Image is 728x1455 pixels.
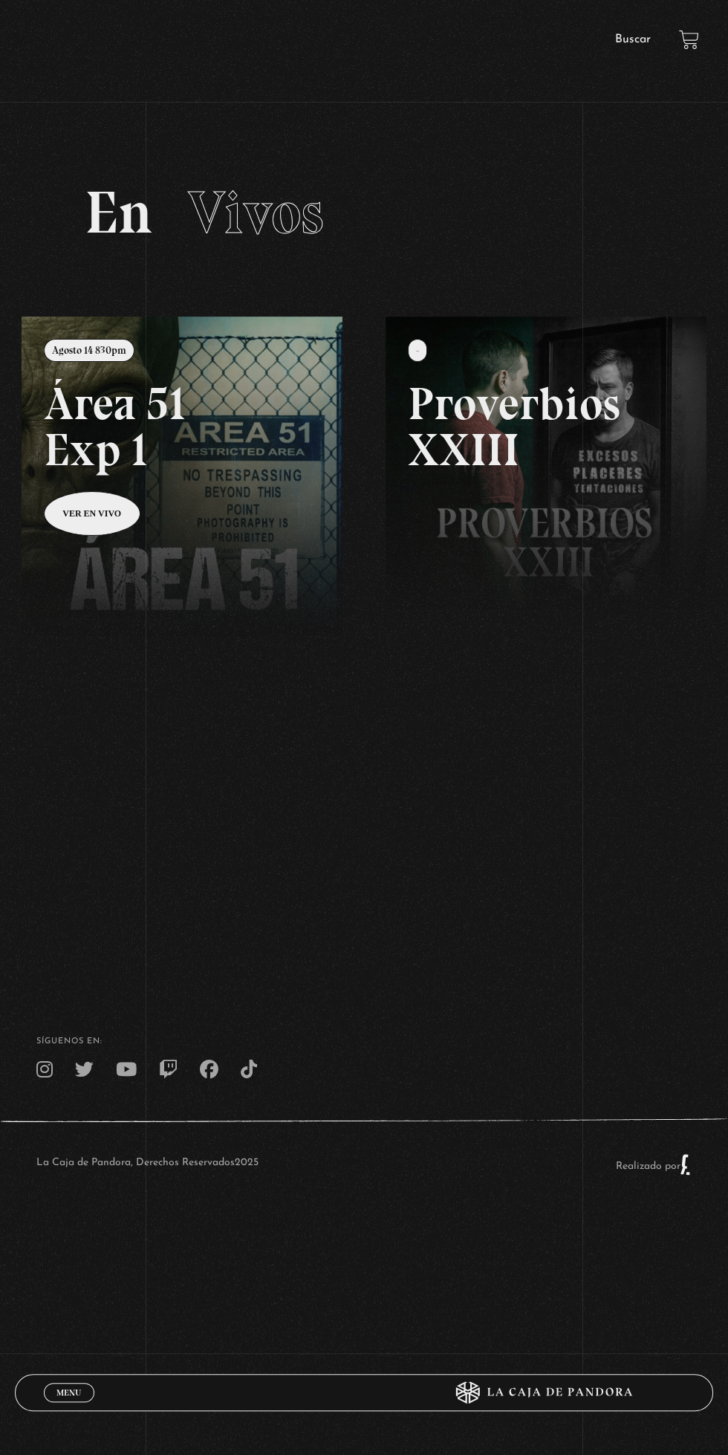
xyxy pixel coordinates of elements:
[616,1161,692,1172] a: Realizado por
[615,33,651,45] a: Buscar
[679,30,699,50] a: View your shopping cart
[188,177,324,248] span: Vivos
[36,1153,259,1176] p: La Caja de Pandora, Derechos Reservados 2025
[36,1037,692,1046] h4: SÍguenos en:
[85,183,644,242] h2: En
